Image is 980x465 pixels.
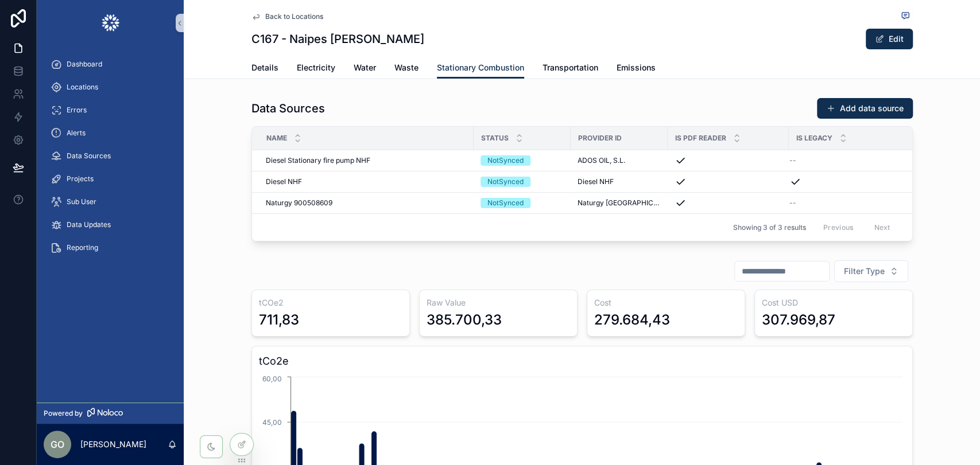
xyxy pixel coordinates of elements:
p: [PERSON_NAME] [80,439,146,450]
span: -- [789,198,796,208]
span: Projects [67,174,94,183]
div: 307.969,87 [762,311,835,329]
h1: Data Sources [251,100,325,116]
span: Sub User [67,197,96,206]
span: Electricity [297,62,335,73]
div: 385.700,33 [427,311,502,329]
a: Diesel NHF [578,177,661,186]
button: Add data source [817,98,913,119]
a: Projects [44,169,177,189]
a: Alerts [44,123,177,143]
a: Diesel NHF [266,177,467,186]
a: Details [251,57,278,80]
span: Showing 3 of 3 results [733,223,806,232]
a: Errors [44,100,177,120]
a: NotSynced [481,155,564,166]
a: Back to Locations [251,12,323,21]
span: Locations [67,83,98,92]
span: Back to Locations [265,12,323,21]
div: NotSynced [487,155,524,166]
a: Locations [44,77,177,97]
h3: Cost USD [762,297,905,308]
span: Data Updates [67,220,111,229]
a: Reporting [44,237,177,258]
span: Emissions [617,62,656,73]
div: scrollable content [37,46,184,273]
span: Errors [67,105,87,115]
a: Electricity [297,57,335,80]
a: Naturgy 900508609 [266,198,467,208]
a: Stationary Combustion [437,57,524,79]
span: Filter Type [844,265,885,277]
a: -- [789,198,906,208]
div: 711,83 [259,311,299,329]
span: ADOS OIL, S.L. [578,156,625,165]
a: Sub User [44,192,177,212]
h1: C167 - Naipes [PERSON_NAME] [251,31,424,47]
a: Data Updates [44,214,177,235]
span: Diesel Stationary fire pump NHF [266,156,370,165]
span: Diesel NHF [578,177,614,186]
a: Data Sources [44,146,177,166]
h3: Raw Value [427,297,570,308]
span: Water [354,62,376,73]
span: Waste [394,62,419,73]
span: -- [789,156,796,165]
h3: tCo2e [259,353,905,369]
span: Name [266,134,287,143]
div: NotSynced [487,177,524,187]
button: Select Button [834,260,908,282]
a: NotSynced [481,198,564,208]
span: Powered by [44,409,83,418]
span: Is Legacy [796,134,832,143]
span: Is PDF Reader [675,134,726,143]
span: GO [51,437,64,451]
span: Alerts [67,128,86,138]
a: Waste [394,57,419,80]
span: Dashboard [67,60,102,69]
h3: tCOe2 [259,297,402,308]
span: Provider Id [578,134,622,143]
a: ADOS OIL, S.L. [578,156,661,165]
img: App logo [101,14,120,32]
a: Diesel Stationary fire pump NHF [266,156,467,165]
tspan: 60,00 [262,374,281,383]
a: NotSynced [481,177,564,187]
span: Stationary Combustion [437,62,524,73]
a: Water [354,57,376,80]
h3: Cost [594,297,738,308]
span: Details [251,62,278,73]
a: Powered by [37,403,184,424]
a: -- [789,156,906,165]
span: Transportation [543,62,598,73]
span: Data Sources [67,151,111,161]
tspan: 45,00 [262,417,281,426]
a: Transportation [543,57,598,80]
div: NotSynced [487,198,524,208]
span: Diesel NHF [266,177,302,186]
span: Naturgy 900508609 [266,198,332,208]
a: Naturgy [GEOGRAPHIC_DATA] [578,198,661,208]
button: Edit [866,29,913,49]
div: 279.684,43 [594,311,670,329]
span: Status [481,134,509,143]
a: Dashboard [44,54,177,75]
a: Emissions [617,57,656,80]
span: Reporting [67,243,98,252]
